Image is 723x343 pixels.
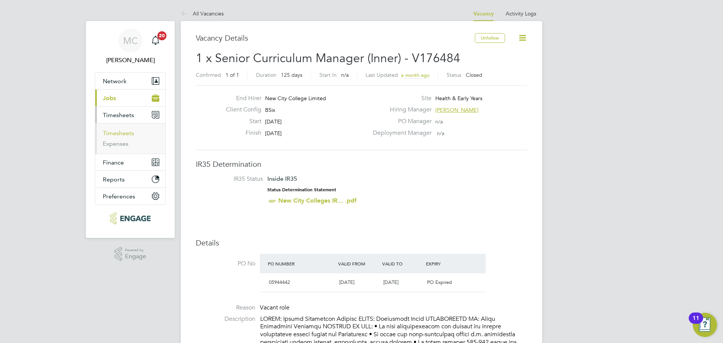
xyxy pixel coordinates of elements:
span: 125 days [281,72,302,78]
a: MC[PERSON_NAME] [95,29,166,65]
span: Powered by [125,247,146,253]
span: 1 of 1 [226,72,239,78]
span: [DATE] [265,130,282,137]
div: 11 [692,318,699,328]
span: [DATE] [265,118,282,125]
span: 05944442 [269,279,290,285]
label: Status [447,72,461,78]
label: Description [196,315,255,323]
span: New City College Limited [265,95,326,102]
label: Site [368,95,432,102]
span: 1 x Senior Curriculum Manager (Inner) - V176484 [196,51,460,66]
label: Last Updated [366,72,398,78]
button: Preferences [95,188,165,204]
span: [DATE] [383,279,398,285]
label: Deployment Manager [368,129,432,137]
span: Engage [125,253,146,260]
label: PO Manager [368,117,432,125]
span: BSix [265,107,275,113]
span: n/a [435,118,443,125]
h3: IR35 Determination [196,159,527,169]
label: Start In [319,72,337,78]
span: Mark Carter [95,56,166,65]
span: Health & Early Years [435,95,482,102]
label: Hiring Manager [368,106,432,114]
label: Finish [220,129,261,137]
button: Unfollow [475,33,505,43]
span: n/a [341,72,349,78]
span: [PERSON_NAME] [435,107,479,113]
a: Timesheets [103,130,134,137]
span: Network [103,78,127,85]
a: 20 [148,29,163,53]
label: Client Config [220,106,261,114]
label: PO No [196,260,255,268]
button: Open Resource Center, 11 new notifications [693,313,717,337]
div: Valid To [380,257,424,270]
a: All Vacancies [181,10,224,17]
label: End Hirer [220,95,261,102]
label: Reason [196,304,255,312]
img: xede-logo-retina.png [110,212,150,224]
button: Jobs [95,90,165,106]
span: Inside IR35 [267,175,297,182]
span: Closed [466,72,482,78]
span: PO Expired [427,279,452,285]
label: Confirmed [196,72,221,78]
label: IR35 Status [203,175,263,183]
a: Expenses [103,140,128,147]
div: Valid From [336,257,380,270]
a: Activity Logs [506,10,536,17]
a: Go to home page [95,212,166,224]
a: New City Colleges IR... .pdf [278,197,357,204]
a: Vacancy [473,11,494,17]
span: Preferences [103,193,135,200]
label: Start [220,117,261,125]
span: Finance [103,159,124,166]
span: Timesheets [103,111,134,119]
label: Duration [256,72,276,78]
h3: Details [196,238,527,248]
nav: Main navigation [86,21,175,238]
div: Expiry [424,257,468,270]
button: Network [95,73,165,89]
span: MC [123,36,138,46]
button: Timesheets [95,107,165,123]
span: 20 [157,31,166,40]
span: n/a [437,130,444,137]
a: Powered byEngage [114,247,146,261]
div: Timesheets [95,123,165,154]
h3: Vacancy Details [196,33,475,43]
button: Finance [95,154,165,171]
span: Vacant role [260,304,290,311]
span: Reports [103,176,125,183]
span: [DATE] [339,279,354,285]
strong: Status Determination Statement [267,187,336,192]
div: PO Number [266,257,336,270]
span: a month ago [401,72,430,78]
span: Jobs [103,95,116,102]
button: Reports [95,171,165,188]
